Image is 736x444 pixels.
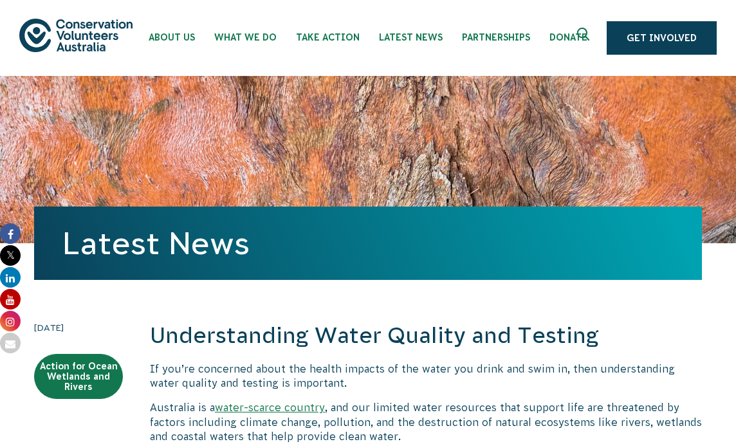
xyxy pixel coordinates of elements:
time: [DATE] [34,320,123,335]
span: Donate [549,32,587,42]
span: Take Action [296,32,360,42]
img: logo.svg [19,19,133,51]
a: Action for Ocean Wetlands and Rivers [34,354,123,399]
p: Australia is a , and our limited water resources that support life are threatened by factors incl... [150,400,702,443]
span: Expand search box [577,28,593,48]
h2: Understanding Water Quality and Testing [150,320,702,351]
a: Latest News [62,226,250,261]
span: Partnerships [462,32,530,42]
a: water-scarce country [215,402,325,413]
span: What We Do [214,32,277,42]
span: Latest News [379,32,443,42]
button: Expand search box Close search box [569,23,600,53]
a: Get Involved [607,21,717,55]
span: About Us [149,32,195,42]
p: If you’re concerned about the health impacts of the water you drink and swim in, then understandi... [150,362,702,391]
